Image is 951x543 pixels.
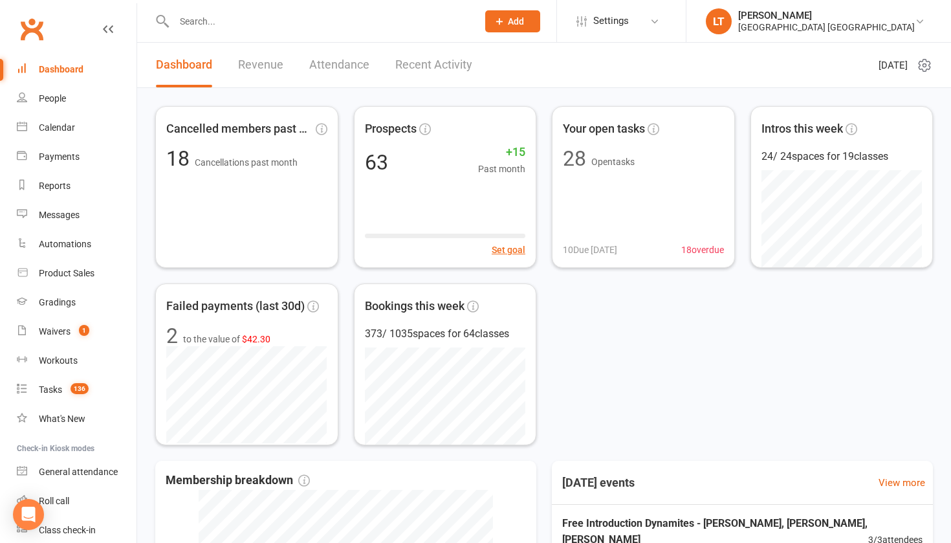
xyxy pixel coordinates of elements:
span: Prospects [365,120,417,139]
span: Cancelled members past mon... [166,120,313,139]
span: 18 overdue [681,243,724,257]
span: Open tasks [591,157,635,167]
div: 373 / 1035 spaces for 64 classes [365,326,526,342]
a: Recent Activity [395,43,472,87]
div: Open Intercom Messenger [13,499,44,530]
div: 28 [563,148,586,169]
button: Add [485,10,540,32]
a: Dashboard [17,55,137,84]
div: Payments [39,151,80,162]
div: Product Sales [39,268,94,278]
a: Payments [17,142,137,172]
span: Bookings this week [365,297,465,316]
div: 63 [365,152,388,173]
div: Automations [39,239,91,249]
a: Roll call [17,487,137,516]
a: People [17,84,137,113]
a: Product Sales [17,259,137,288]
span: 18 [166,146,195,171]
span: Failed payments (last 30d) [166,297,305,316]
div: 2 [166,326,178,346]
span: Cancellations past month [195,157,298,168]
span: Intros this week [761,120,843,139]
span: to the value of [183,332,270,346]
a: Clubworx [16,13,48,45]
div: People [39,93,66,104]
span: +15 [478,143,525,162]
div: [GEOGRAPHIC_DATA] [GEOGRAPHIC_DATA] [738,21,915,33]
a: Tasks 136 [17,375,137,404]
input: Search... [170,12,468,30]
div: Roll call [39,496,69,506]
button: Set goal [492,243,525,257]
span: 10 Due [DATE] [563,243,617,257]
a: Automations [17,230,137,259]
div: Workouts [39,355,78,366]
h3: [DATE] events [552,471,645,494]
a: Workouts [17,346,137,375]
span: $42.30 [242,334,270,344]
div: [PERSON_NAME] [738,10,915,21]
div: Waivers [39,326,71,337]
span: 136 [71,383,89,394]
a: Dashboard [156,43,212,87]
a: Reports [17,172,137,201]
div: Gradings [39,297,76,307]
div: Messages [39,210,80,220]
div: General attendance [39,467,118,477]
div: Reports [39,181,71,191]
a: Waivers 1 [17,317,137,346]
a: Messages [17,201,137,230]
div: Dashboard [39,64,83,74]
a: What's New [17,404,137,434]
span: Past month [478,162,525,176]
span: Your open tasks [563,120,645,139]
span: 1 [79,325,89,336]
div: What's New [39,414,85,424]
span: Membership breakdown [166,471,310,490]
span: Settings [593,6,629,36]
span: [DATE] [879,58,908,73]
a: Revenue [238,43,283,87]
a: General attendance kiosk mode [17,458,137,487]
a: View more [879,475,925,491]
div: Class check-in [39,525,96,535]
div: Calendar [39,122,75,133]
a: Calendar [17,113,137,142]
div: Tasks [39,384,62,395]
a: Gradings [17,288,137,317]
div: LT [706,8,732,34]
span: Add [508,16,524,27]
a: Attendance [309,43,369,87]
div: 24 / 24 spaces for 19 classes [761,148,923,165]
